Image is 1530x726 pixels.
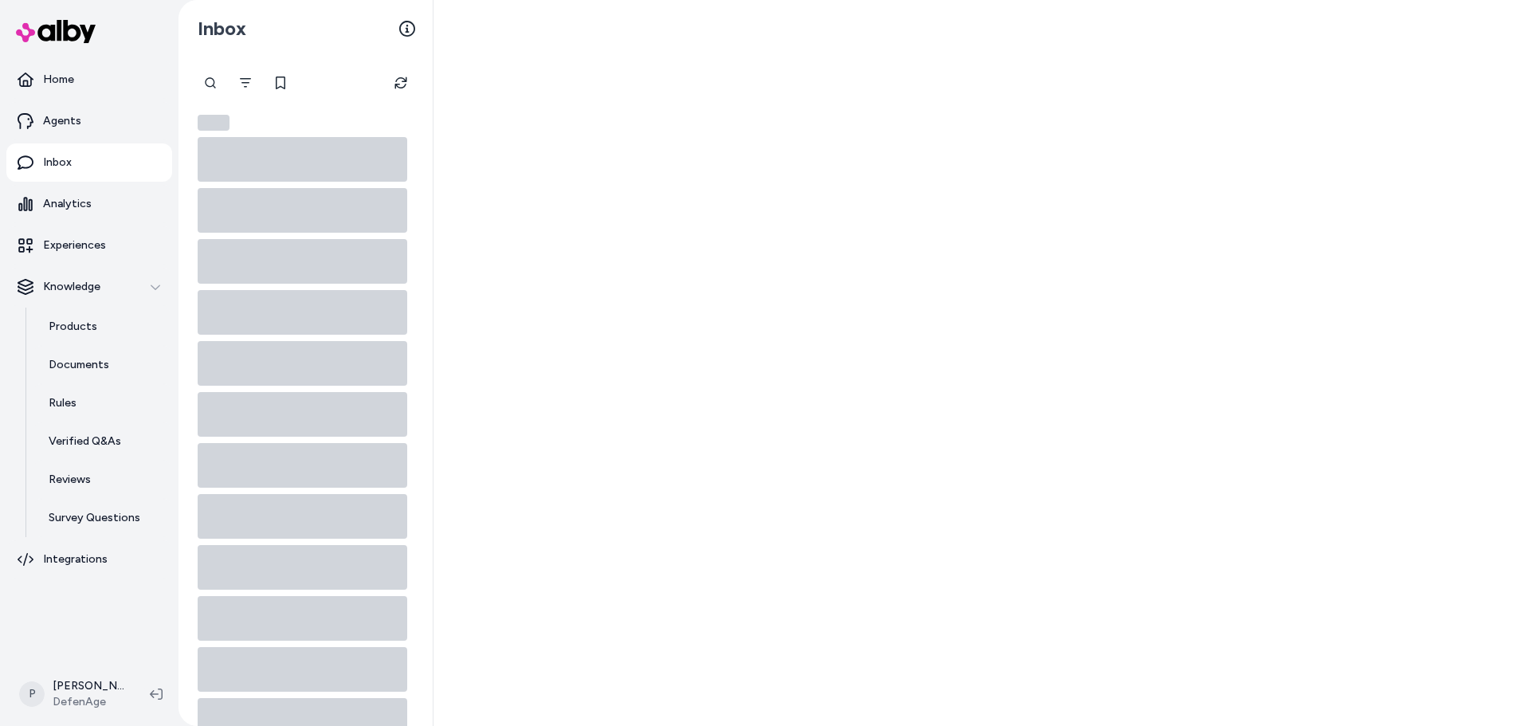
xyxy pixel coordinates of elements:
button: Filter [229,67,261,99]
a: Documents [33,346,172,384]
p: Verified Q&As [49,434,121,449]
p: Survey Questions [49,510,140,526]
a: Home [6,61,172,99]
p: Home [43,72,74,88]
p: [PERSON_NAME] [53,678,124,694]
a: Analytics [6,185,172,223]
p: Integrations [43,551,108,567]
button: Knowledge [6,268,172,306]
p: Products [49,319,97,335]
button: Refresh [385,67,417,99]
a: Rules [33,384,172,422]
a: Agents [6,102,172,140]
a: Experiences [6,226,172,265]
span: DefenAge [53,694,124,710]
p: Knowledge [43,279,100,295]
a: Survey Questions [33,499,172,537]
p: Rules [49,395,76,411]
p: Inbox [43,155,72,171]
p: Reviews [49,472,91,488]
button: P[PERSON_NAME]DefenAge [10,669,137,720]
h2: Inbox [198,17,246,41]
span: P [19,681,45,707]
p: Documents [49,357,109,373]
a: Inbox [6,143,172,182]
a: Reviews [33,461,172,499]
p: Agents [43,113,81,129]
p: Experiences [43,237,106,253]
a: Integrations [6,540,172,579]
a: Verified Q&As [33,422,172,461]
p: Analytics [43,196,92,212]
img: alby Logo [16,20,96,43]
a: Products [33,308,172,346]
